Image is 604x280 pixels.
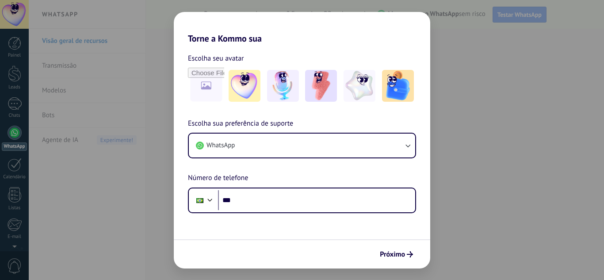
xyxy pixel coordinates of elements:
span: Escolha seu avatar [188,53,244,64]
h2: Torne a Kommo sua [174,12,430,44]
span: Escolha sua preferência de suporte [188,118,293,130]
span: Número de telefone [188,173,248,184]
img: -2.jpeg [267,70,299,102]
button: Próximo [376,247,417,262]
div: Brazil: + 55 [191,191,208,210]
img: -3.jpeg [305,70,337,102]
img: -1.jpeg [229,70,260,102]
button: WhatsApp [189,134,415,157]
img: -4.jpeg [344,70,375,102]
img: -5.jpeg [382,70,414,102]
span: WhatsApp [206,141,235,150]
span: Próximo [380,251,405,257]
